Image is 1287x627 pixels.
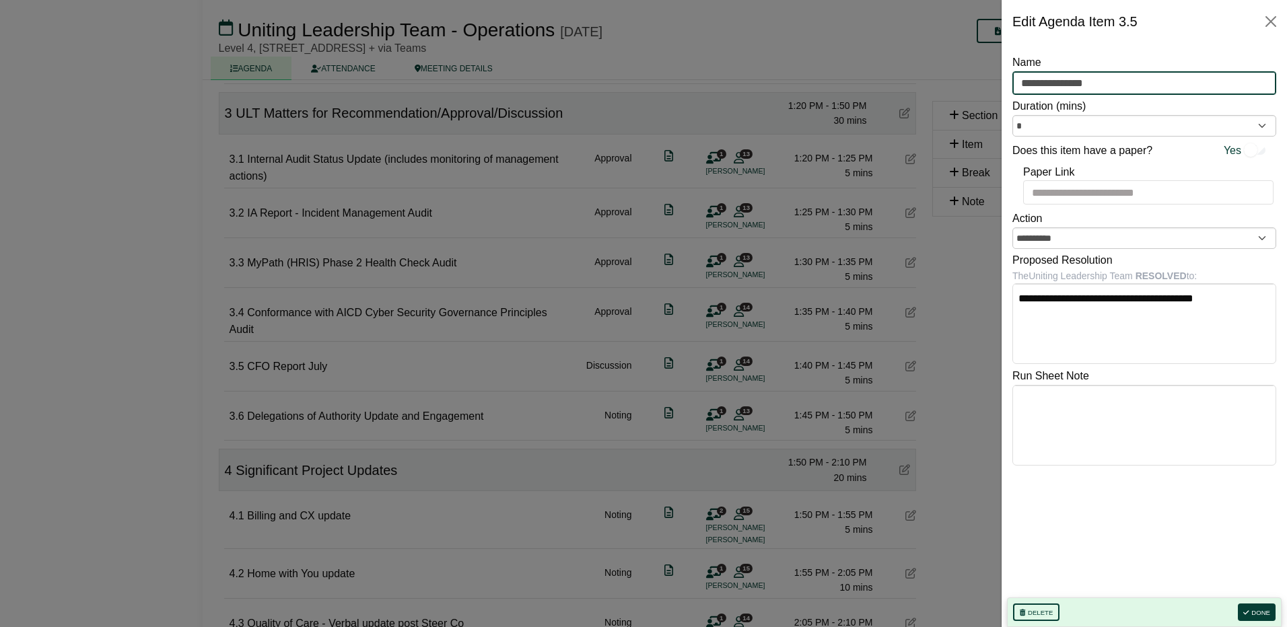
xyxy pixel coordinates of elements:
[1013,603,1059,621] button: Delete
[1260,11,1282,32] button: Close
[1012,54,1041,71] label: Name
[1012,11,1138,32] div: Edit Agenda Item 3.5
[1012,210,1042,227] label: Action
[1224,142,1241,159] span: Yes
[1012,142,1152,159] label: Does this item have a paper?
[1012,367,1089,385] label: Run Sheet Note
[1012,98,1086,115] label: Duration (mins)
[1012,252,1113,269] label: Proposed Resolution
[1012,268,1276,283] div: The Uniting Leadership Team to:
[1136,270,1187,281] b: RESOLVED
[1238,603,1276,621] button: Done
[1023,163,1075,181] label: Paper Link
